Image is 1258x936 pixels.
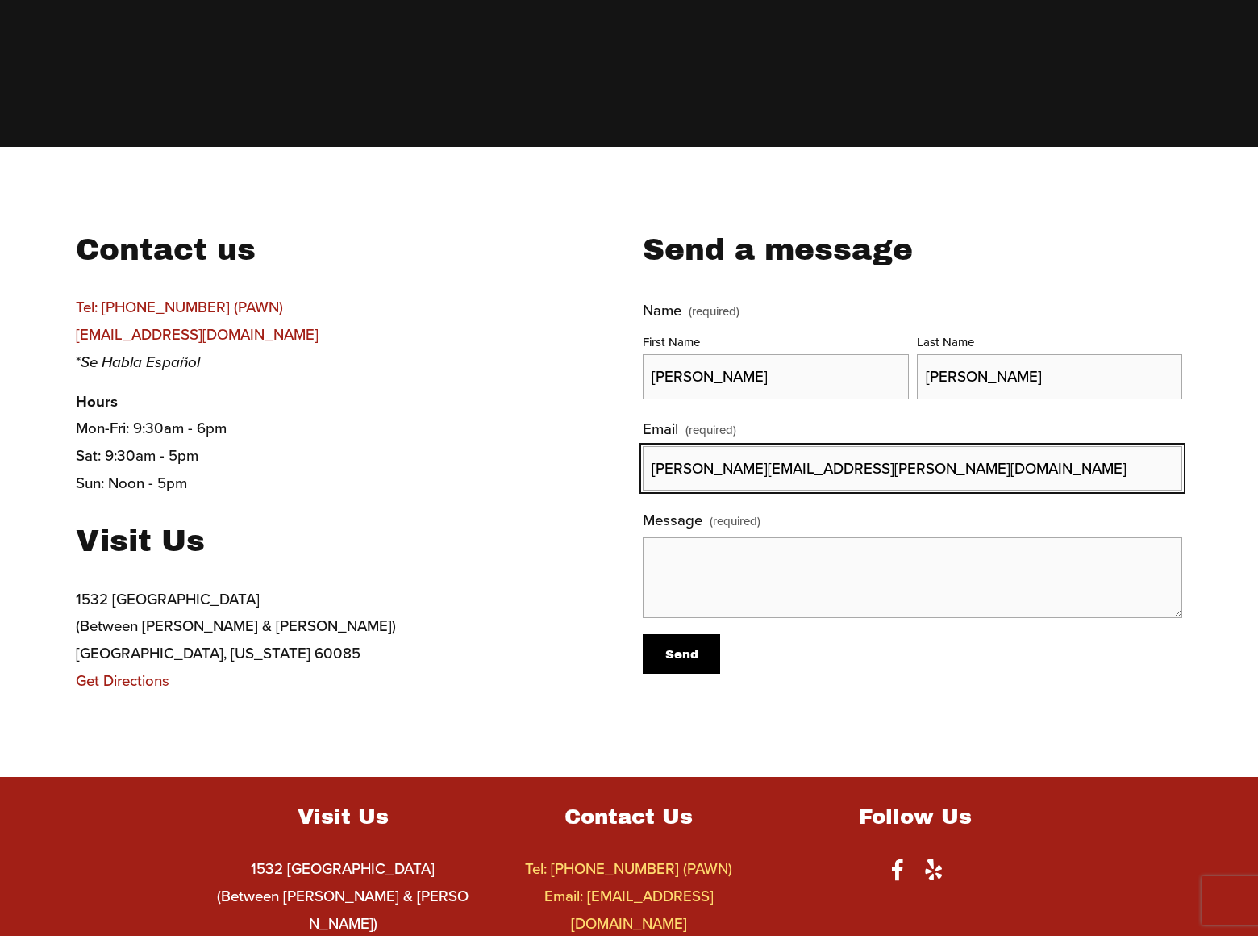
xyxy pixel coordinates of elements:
[76,230,521,270] h3: Contact us
[643,634,720,674] button: SendSend
[76,388,521,497] p: Mon-Fri: 9:30am - 6pm Sat: 9:30am - 5pm Sun: Noon - 5pm
[76,296,283,317] a: Tel: [PHONE_NUMBER] (PAWN)
[643,507,702,534] span: Message
[76,670,169,691] a: Get Directions
[689,305,739,317] span: (required)
[643,230,1182,270] h3: Send a message
[685,419,736,441] span: (required)
[76,324,319,345] a: [EMAIL_ADDRESS][DOMAIN_NAME]
[710,510,760,532] span: (required)
[76,521,521,562] h3: Visit Us
[665,648,698,661] span: Send
[886,859,909,881] a: Facebook
[81,351,200,372] em: Se Habla Español
[525,855,732,883] a: Tel: [PHONE_NUMBER] (PAWN)
[500,803,759,832] h4: Contact Us
[76,586,521,695] p: 1532 [GEOGRAPHIC_DATA] (Between [PERSON_NAME] & [PERSON_NAME]) [GEOGRAPHIC_DATA], [US_STATE] 60085
[214,803,473,832] h4: Visit Us
[643,297,681,324] span: Name
[922,859,944,881] a: Yelp
[643,331,909,354] div: First Name
[643,416,678,443] span: Email
[917,331,1183,354] div: Last Name
[76,391,118,412] strong: Hours
[785,803,1044,832] h4: Follow Us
